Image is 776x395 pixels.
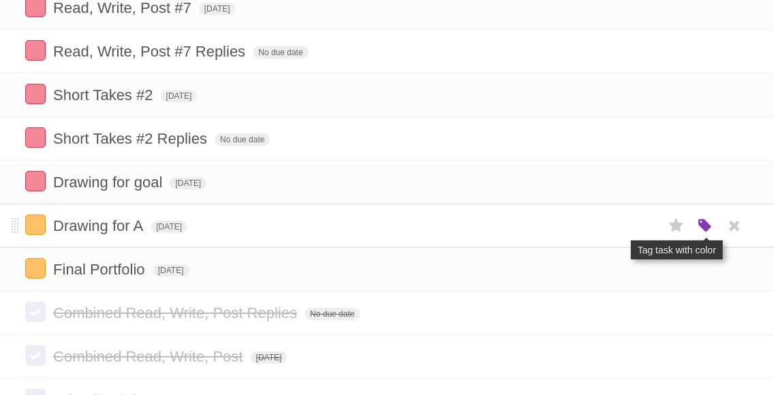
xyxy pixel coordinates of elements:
[170,177,206,189] span: [DATE]
[25,345,46,366] label: Done
[53,86,156,104] span: Short Takes #2
[664,215,689,237] label: Star task
[151,221,187,233] span: [DATE]
[153,264,189,276] span: [DATE]
[53,174,166,191] span: Drawing for goal
[25,302,46,322] label: Done
[161,90,198,102] span: [DATE]
[25,84,46,104] label: Done
[53,130,211,147] span: Short Takes #2 Replies
[53,348,246,365] span: Combined Read, Write, Post
[253,46,308,59] span: No due date
[215,133,270,146] span: No due date
[25,171,46,191] label: Done
[53,261,149,278] span: Final Portfolio
[25,258,46,279] label: Done
[53,43,249,60] span: Read, Write, Post #7 Replies
[251,351,288,364] span: [DATE]
[25,40,46,61] label: Done
[53,217,146,234] span: Drawing for A
[25,127,46,148] label: Done
[305,308,360,320] span: No due date
[53,304,300,321] span: Combined Read, Write, Post Replies
[25,215,46,235] label: Done
[199,3,236,15] span: [DATE]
